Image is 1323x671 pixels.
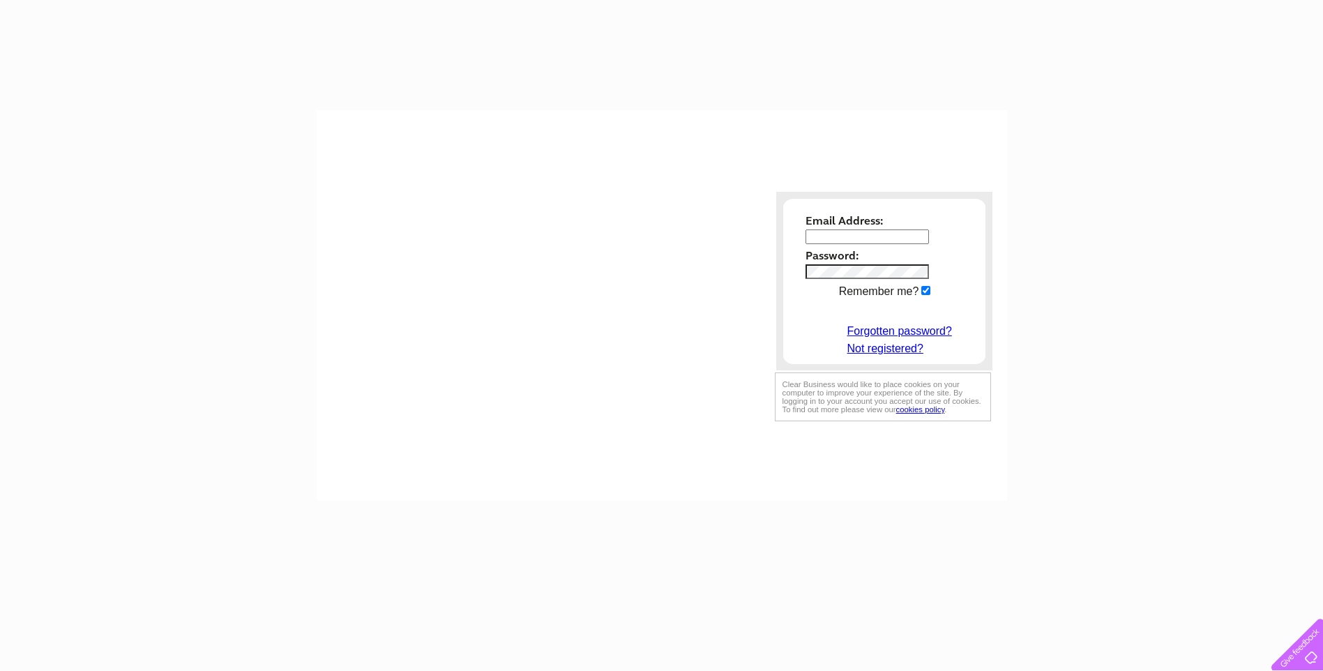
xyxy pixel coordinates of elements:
td: Remember me? [803,285,965,299]
a: cookies policy [784,403,964,422]
th: Password: [803,246,965,256]
div: Clear Business would like to place cookies on your computer to improve your experience of the sit... [776,369,992,430]
a: Forgotten password? [807,325,965,338]
th: Email Address: [803,207,965,217]
a: Not registered? [807,338,965,352]
input: Submit [841,302,927,322]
